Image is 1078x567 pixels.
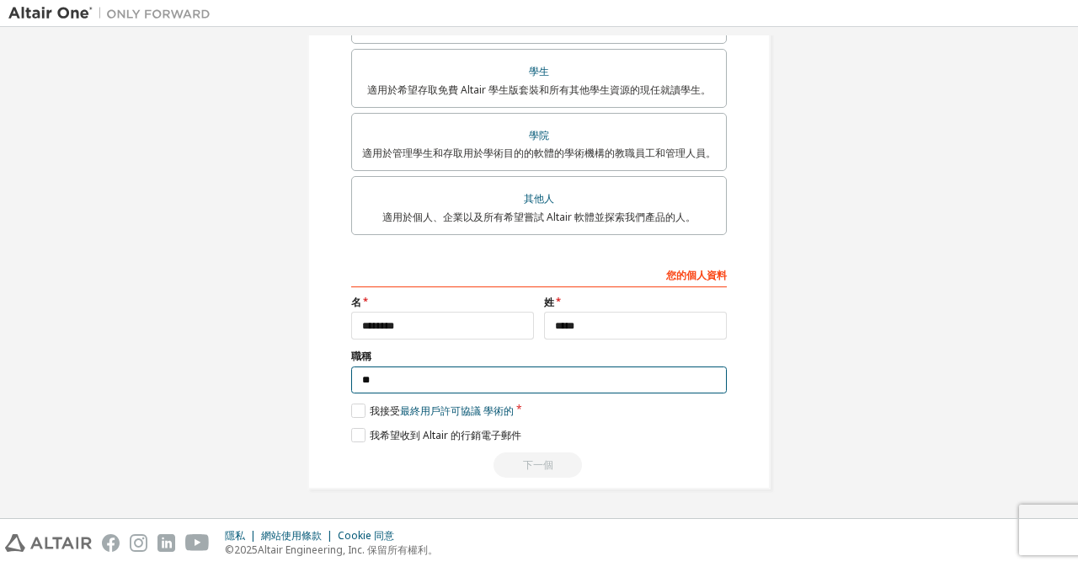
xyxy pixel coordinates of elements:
[225,543,234,557] font: ©
[400,404,481,418] font: 最終用戶許可協議
[338,528,394,543] font: Cookie 同意
[261,528,322,543] font: 網站使用條款
[524,191,554,206] font: 其他人
[225,528,245,543] font: 隱私
[367,83,711,97] font: 適用於希望存取免費 Altair 學生版套裝和所有其他學生資源的現任就讀學生。
[382,210,696,224] font: 適用於個人、企業以及所有希望嘗試 Altair 軟體並探索我們產品的人。
[234,543,258,557] font: 2025
[351,295,361,309] font: 名
[351,349,371,363] font: 職稱
[529,128,549,142] font: 學院
[8,5,219,22] img: 牽牛星一號
[351,452,727,478] div: Read and acccept EULA to continue
[544,295,554,309] font: 姓
[185,534,210,552] img: youtube.svg
[5,534,92,552] img: altair_logo.svg
[258,543,438,557] font: Altair Engineering, Inc. 保留所有權利。
[529,64,549,78] font: 學生
[370,404,400,418] font: 我接受
[362,146,716,160] font: 適用於管理學生和存取用於學術目的的軟體的學術機構的教職員工和管理人員。
[102,534,120,552] img: facebook.svg
[370,428,521,442] font: 我希望收到 Altair 的行銷電子郵件
[666,268,727,282] font: 您的個人資料
[130,534,147,552] img: instagram.svg
[157,534,175,552] img: linkedin.svg
[483,404,514,418] font: 學術的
